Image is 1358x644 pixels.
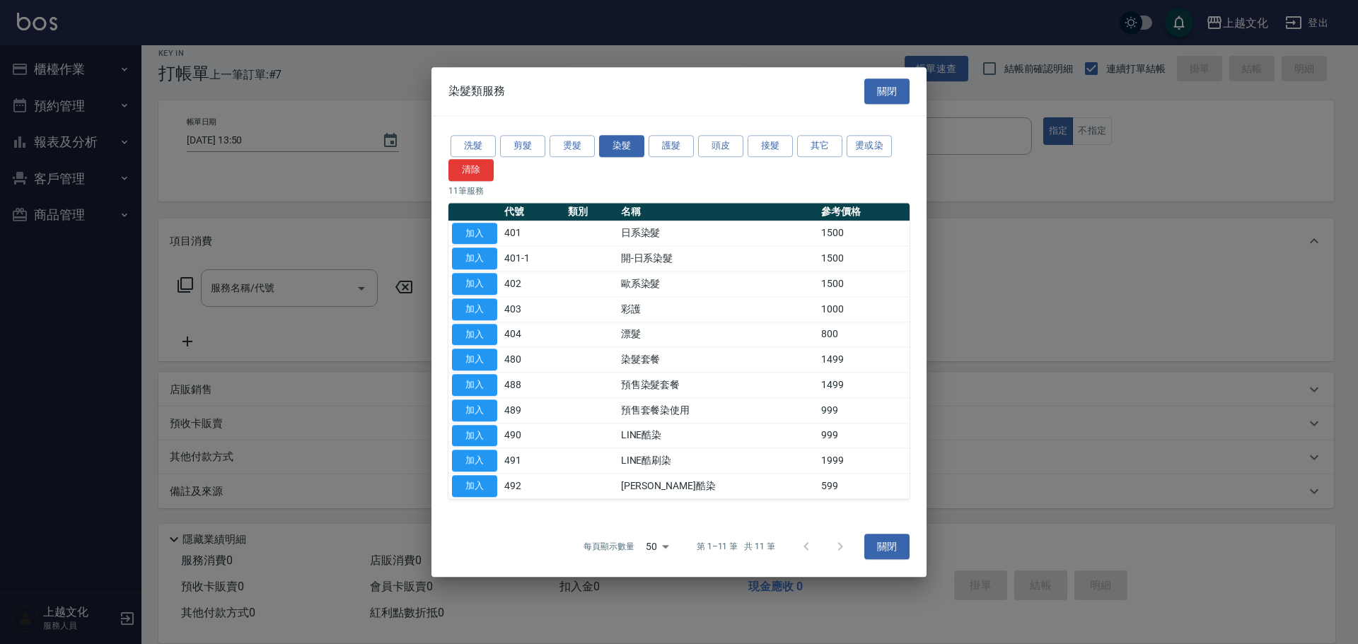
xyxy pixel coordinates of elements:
button: 關閉 [864,78,910,105]
td: 488 [501,373,564,398]
button: 燙或染 [847,135,892,157]
button: 加入 [452,273,497,295]
div: 50 [640,527,674,566]
button: 加入 [452,475,497,497]
td: 404 [501,322,564,347]
td: 490 [501,423,564,448]
button: 燙髮 [550,135,595,157]
td: 999 [818,423,910,448]
button: 護髮 [649,135,694,157]
td: 1499 [818,373,910,398]
span: 染髮類服務 [448,84,505,98]
button: 染髮 [599,135,644,157]
td: 489 [501,398,564,423]
button: 加入 [452,399,497,421]
td: 歐系染髮 [617,271,818,297]
td: 漂髮 [617,322,818,347]
td: 1000 [818,297,910,322]
td: 1500 [818,246,910,271]
p: 第 1–11 筆 共 11 筆 [697,540,775,553]
button: 清除 [448,159,494,181]
td: 1500 [818,221,910,246]
button: 加入 [452,374,497,396]
td: 染髮套餐 [617,347,818,373]
th: 參考價格 [818,203,910,221]
td: 1999 [818,448,910,474]
td: 599 [818,474,910,499]
button: 洗髮 [451,135,496,157]
td: 402 [501,271,564,297]
button: 頭皮 [698,135,743,157]
button: 加入 [452,425,497,447]
td: LINE酷刷染 [617,448,818,474]
td: 800 [818,322,910,347]
button: 加入 [452,248,497,270]
button: 加入 [452,223,497,245]
button: 關閉 [864,534,910,560]
td: 預售套餐染使用 [617,398,818,423]
td: 492 [501,474,564,499]
td: 日系染髮 [617,221,818,246]
td: LINE酷染 [617,423,818,448]
td: [PERSON_NAME]酷染 [617,474,818,499]
button: 加入 [452,324,497,346]
th: 代號 [501,203,564,221]
button: 加入 [452,450,497,472]
td: 預售染髮套餐 [617,373,818,398]
td: 999 [818,398,910,423]
p: 11 筆服務 [448,185,910,197]
p: 每頁顯示數量 [584,540,634,553]
td: 401 [501,221,564,246]
td: 491 [501,448,564,474]
th: 類別 [564,203,617,221]
button: 接髮 [748,135,793,157]
td: 彩護 [617,297,818,322]
td: 1499 [818,347,910,373]
td: 403 [501,297,564,322]
td: 401-1 [501,246,564,271]
td: 480 [501,347,564,373]
th: 名稱 [617,203,818,221]
button: 其它 [797,135,842,157]
button: 剪髮 [500,135,545,157]
button: 加入 [452,298,497,320]
td: 開-日系染髮 [617,246,818,271]
td: 1500 [818,271,910,297]
button: 加入 [452,349,497,371]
